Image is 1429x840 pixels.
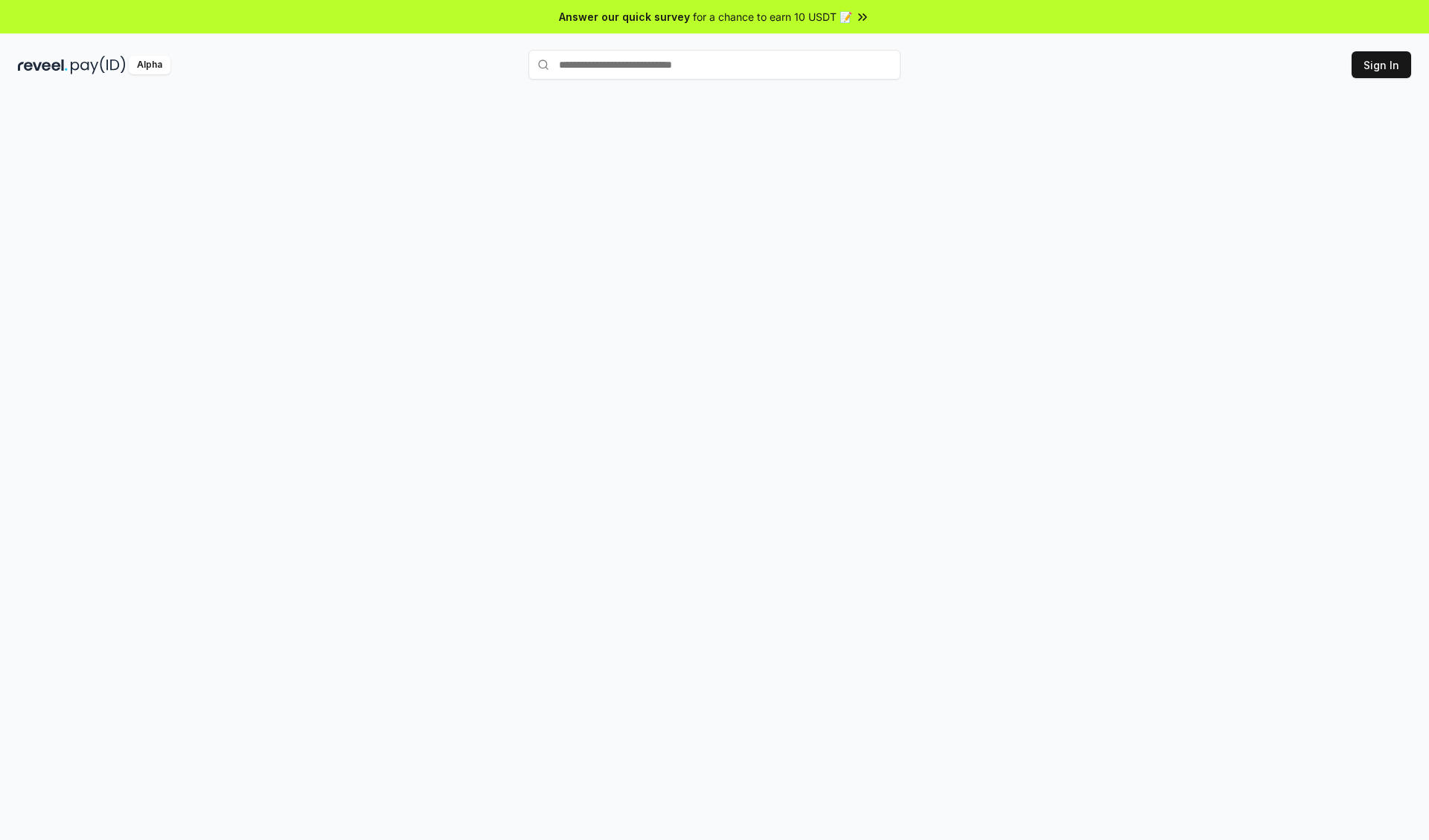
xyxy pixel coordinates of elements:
span: for a chance to earn 10 USDT 📝 [693,9,852,25]
button: Sign In [1352,51,1411,78]
span: Answer our quick survey [559,9,690,25]
img: reveel_dark [18,56,68,74]
div: Alpha [129,56,170,74]
img: pay_id [71,56,126,74]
